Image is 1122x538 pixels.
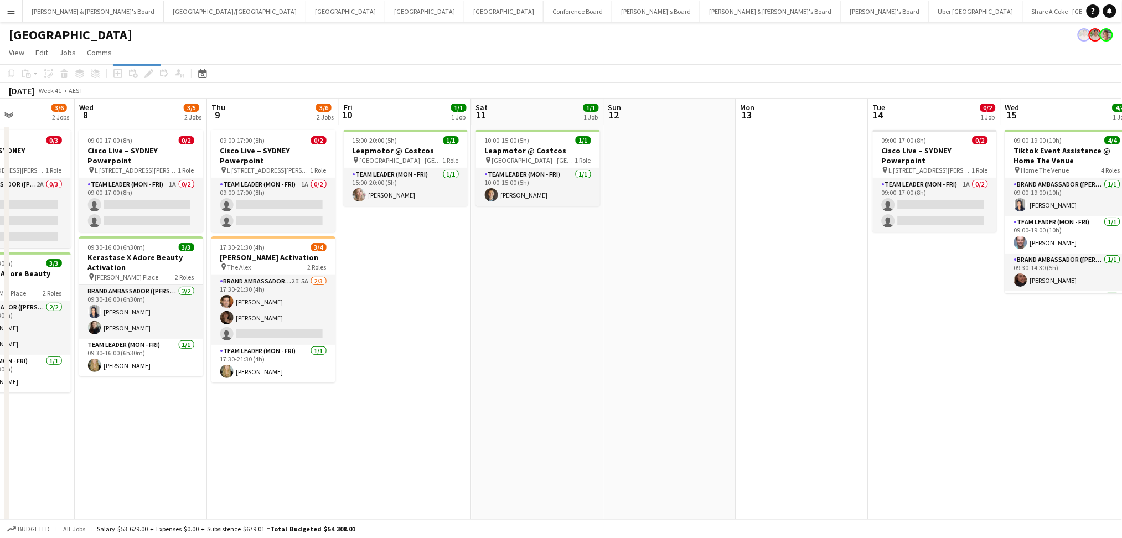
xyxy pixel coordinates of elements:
span: Total Budgeted $54 308.01 [270,525,355,533]
button: [PERSON_NAME] & [PERSON_NAME]'s Board [700,1,841,22]
button: Budgeted [6,523,51,535]
span: All jobs [61,525,87,533]
button: [GEOGRAPHIC_DATA] [306,1,385,22]
div: Salary $53 629.00 + Expenses $0.00 + Subsistence $679.01 = [97,525,355,533]
app-user-avatar: Victoria Hunt [1100,28,1113,42]
button: Uber [GEOGRAPHIC_DATA] [929,1,1023,22]
app-user-avatar: Arrence Torres [1078,28,1091,42]
button: [PERSON_NAME] & [PERSON_NAME]'s Board [23,1,164,22]
button: [PERSON_NAME]'s Board [612,1,700,22]
button: Conference Board [544,1,612,22]
button: [GEOGRAPHIC_DATA] [385,1,464,22]
app-user-avatar: Arrence Torres [1089,28,1102,42]
button: [PERSON_NAME]'s Board [841,1,929,22]
span: Budgeted [18,525,50,533]
button: [GEOGRAPHIC_DATA]/[GEOGRAPHIC_DATA] [164,1,306,22]
button: [GEOGRAPHIC_DATA] [464,1,544,22]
